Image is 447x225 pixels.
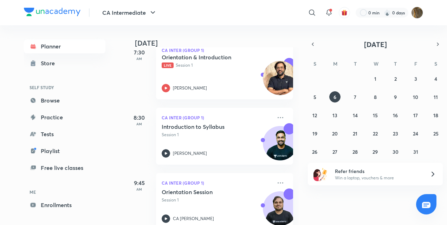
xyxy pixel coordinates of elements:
p: CA Inter (Group 1) [162,179,272,187]
abbr: October 22, 2025 [373,130,378,137]
abbr: October 21, 2025 [353,130,357,137]
img: avatar [341,9,348,16]
button: October 5, 2025 [309,91,320,102]
abbr: October 17, 2025 [413,112,418,119]
a: Free live classes [24,161,105,175]
a: Tests [24,127,105,141]
abbr: October 14, 2025 [353,112,358,119]
img: Avatar [263,130,297,164]
button: October 21, 2025 [350,128,361,139]
abbr: October 10, 2025 [413,94,418,100]
a: Company Logo [24,8,80,18]
p: Session 1 [162,62,272,68]
abbr: October 8, 2025 [374,94,377,100]
p: Win a laptop, vouchers & more [335,175,421,181]
button: October 25, 2025 [430,128,441,139]
button: October 14, 2025 [350,110,361,121]
abbr: October 24, 2025 [413,130,418,137]
abbr: October 4, 2025 [434,75,437,82]
button: October 10, 2025 [410,91,421,102]
button: October 3, 2025 [410,73,421,84]
abbr: October 2, 2025 [394,75,397,82]
button: October 30, 2025 [390,146,401,157]
abbr: October 28, 2025 [352,148,358,155]
h4: [DATE] [135,39,300,47]
img: referral [313,167,328,181]
button: October 8, 2025 [370,91,381,102]
abbr: Sunday [313,60,316,67]
h5: Orientation Session [162,188,249,196]
h5: 9:45 [125,179,153,187]
abbr: October 9, 2025 [394,94,397,100]
button: October 29, 2025 [370,146,381,157]
button: CA Intermediate [98,6,161,20]
abbr: October 13, 2025 [332,112,337,119]
h6: ME [24,186,105,198]
button: October 2, 2025 [390,73,401,84]
p: AM [125,187,153,191]
button: October 13, 2025 [329,110,341,121]
button: October 26, 2025 [309,146,320,157]
a: Playlist [24,144,105,158]
button: October 20, 2025 [329,128,341,139]
abbr: October 16, 2025 [393,112,398,119]
abbr: October 11, 2025 [434,94,438,100]
button: October 23, 2025 [390,128,401,139]
abbr: October 5, 2025 [313,94,316,100]
abbr: October 29, 2025 [372,148,378,155]
button: October 19, 2025 [309,128,320,139]
h5: 8:30 [125,113,153,122]
h5: Orientation & Introduction [162,54,249,61]
abbr: October 23, 2025 [393,130,398,137]
div: Store [41,59,59,67]
p: AM [125,57,153,61]
abbr: October 25, 2025 [433,130,439,137]
p: Session 1 [162,132,272,138]
p: AM [125,122,153,126]
abbr: October 12, 2025 [312,112,317,119]
button: October 11, 2025 [430,91,441,102]
a: Practice [24,110,105,124]
button: October 15, 2025 [370,110,381,121]
button: October 24, 2025 [410,128,421,139]
button: October 28, 2025 [350,146,361,157]
button: [DATE] [318,39,433,49]
p: [PERSON_NAME] [173,85,207,91]
abbr: October 26, 2025 [312,148,317,155]
button: October 27, 2025 [329,146,341,157]
img: Company Logo [24,8,80,16]
abbr: October 1, 2025 [374,75,376,82]
abbr: October 30, 2025 [393,148,399,155]
h5: 7:30 [125,48,153,57]
button: October 17, 2025 [410,110,421,121]
abbr: October 20, 2025 [332,130,338,137]
a: Planner [24,39,105,53]
button: October 12, 2025 [309,110,320,121]
a: Store [24,56,105,70]
abbr: Saturday [434,60,437,67]
button: October 31, 2025 [410,146,421,157]
img: Mayank Kumawat [411,7,423,19]
p: CA [PERSON_NAME] [173,216,214,222]
span: [DATE] [364,40,387,49]
abbr: October 31, 2025 [413,148,418,155]
abbr: October 7, 2025 [354,94,356,100]
abbr: Friday [414,60,417,67]
p: Session 1 [162,197,272,203]
h5: Introduction to Syllabus [162,123,249,130]
a: Enrollments [24,198,105,212]
button: October 6, 2025 [329,91,341,102]
abbr: October 3, 2025 [414,75,417,82]
button: October 9, 2025 [390,91,401,102]
button: October 1, 2025 [370,73,381,84]
button: October 16, 2025 [390,110,401,121]
p: CA Inter (Group 1) [162,113,272,122]
h6: Refer friends [335,167,421,175]
span: Live [162,62,174,68]
abbr: Monday [333,60,337,67]
button: October 18, 2025 [430,110,441,121]
h6: SELF STUDY [24,81,105,93]
abbr: Tuesday [354,60,357,67]
p: CA Inter (Group 1) [162,48,287,52]
img: streak [384,9,391,16]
